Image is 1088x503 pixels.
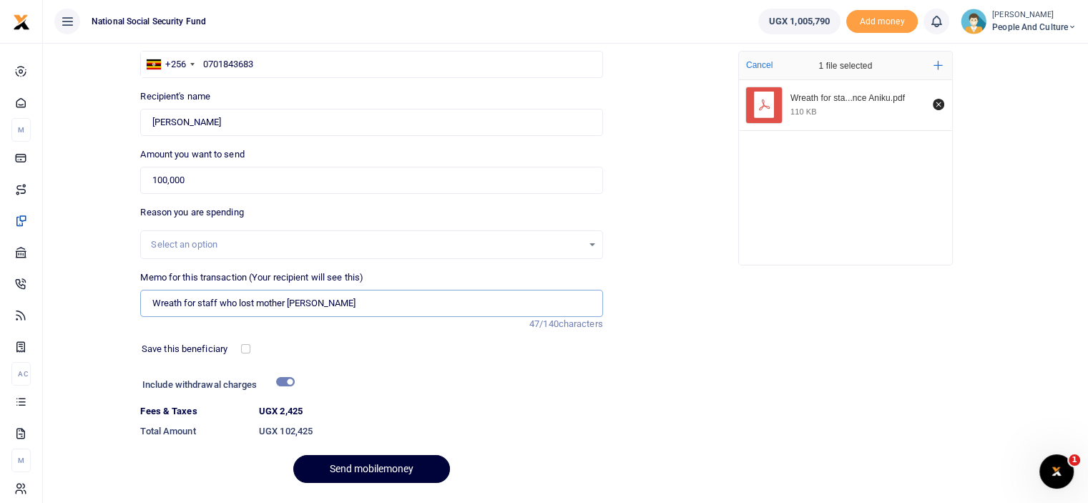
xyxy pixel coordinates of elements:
[961,9,1077,34] a: profile-user [PERSON_NAME] People and Culture
[140,290,602,317] input: Enter extra information
[259,404,303,419] label: UGX 2,425
[11,118,31,142] li: M
[992,9,1077,21] small: [PERSON_NAME]
[738,51,953,265] div: File Uploader
[140,147,244,162] label: Amount you want to send
[785,52,906,80] div: 1 file selected
[86,15,212,28] span: National Social Security Fund
[11,362,31,386] li: Ac
[140,109,602,136] input: Loading name...
[992,21,1077,34] span: People and Culture
[931,97,946,112] button: Remove file
[753,9,846,34] li: Wallet ballance
[140,51,602,78] input: Enter phone number
[846,10,918,34] span: Add money
[1069,454,1080,466] span: 1
[13,16,30,26] a: logo-small logo-large logo-large
[846,10,918,34] li: Toup your wallet
[13,14,30,31] img: logo-small
[151,238,582,252] div: Select an option
[1039,454,1074,489] iframe: Intercom live chat
[961,9,986,34] img: profile-user
[293,455,450,483] button: Send mobilemoney
[758,9,840,34] a: UGX 1,005,790
[928,55,949,76] button: Add more files
[140,270,363,285] label: Memo for this transaction (Your recipient will see this)
[790,93,925,104] div: Wreath for staff who lost mother - Patience Aniku.pdf
[259,426,603,437] h6: UGX 102,425
[790,107,817,117] div: 110 KB
[141,52,198,77] div: Uganda: +256
[140,205,243,220] label: Reason you are spending
[142,342,227,356] label: Save this beneficiary
[140,89,210,104] label: Recipient's name
[140,167,602,194] input: UGX
[559,318,603,329] span: characters
[11,449,31,472] li: M
[529,318,559,329] span: 47/140
[140,426,248,437] h6: Total Amount
[769,14,830,29] span: UGX 1,005,790
[742,56,777,74] button: Cancel
[846,15,918,26] a: Add money
[142,379,288,391] h6: Include withdrawal charges
[134,404,253,419] dt: Fees & Taxes
[165,57,185,72] div: +256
